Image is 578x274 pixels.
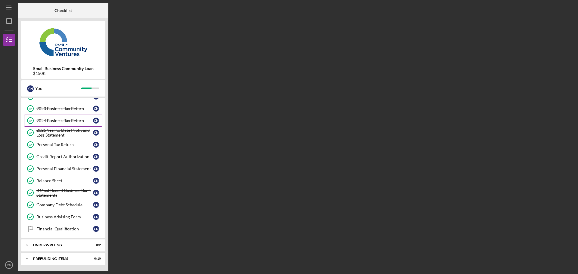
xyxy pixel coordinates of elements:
div: 2024 Business Tax Return [36,118,93,123]
b: Small Business Community Loan [33,66,94,71]
a: Balance SheetCN [24,175,102,187]
div: C N [93,118,99,124]
div: 0 / 2 [90,243,101,247]
div: C N [93,202,99,208]
div: C N [93,166,99,172]
div: Company Debt Schedule [36,202,93,207]
div: Prefunding Items [33,257,86,260]
div: 3 Most Recent Business Bank Statements [36,188,93,198]
text: CN [7,263,11,267]
div: C N [93,178,99,184]
div: C N [27,85,34,92]
div: Financial Qualification [36,226,93,231]
div: C N [93,106,99,112]
button: CN [3,259,15,271]
div: C N [93,154,99,160]
div: Underwriting [33,243,86,247]
a: Personal Tax ReturnCN [24,139,102,151]
a: Personal Financial StatementCN [24,163,102,175]
a: Business Advising FormCN [24,211,102,223]
div: 2025 Year to Date Profit and Loss Statement [36,128,93,137]
a: 2023 Business Tax ReturnCN [24,103,102,115]
img: Product logo [21,24,105,60]
div: You [35,83,81,94]
a: 2024 Business Tax ReturnCN [24,115,102,127]
div: C N [93,214,99,220]
div: Personal Tax Return [36,142,93,147]
div: 2023 Business Tax Return [36,106,93,111]
div: Balance Sheet [36,178,93,183]
div: C N [93,226,99,232]
div: C N [93,142,99,148]
a: Credit Report AuthorizationCN [24,151,102,163]
div: Business Advising Form [36,214,93,219]
div: 0 / 10 [90,257,101,260]
a: Financial QualificationCN [24,223,102,235]
div: Personal Financial Statement [36,166,93,171]
div: C N [93,190,99,196]
a: Company Debt ScheduleCN [24,199,102,211]
a: 2025 Year to Date Profit and Loss StatementCN [24,127,102,139]
a: 3 Most Recent Business Bank StatementsCN [24,187,102,199]
div: C N [93,130,99,136]
div: Credit Report Authorization [36,154,93,159]
div: $150K [33,71,94,76]
b: Checklist [54,8,72,13]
